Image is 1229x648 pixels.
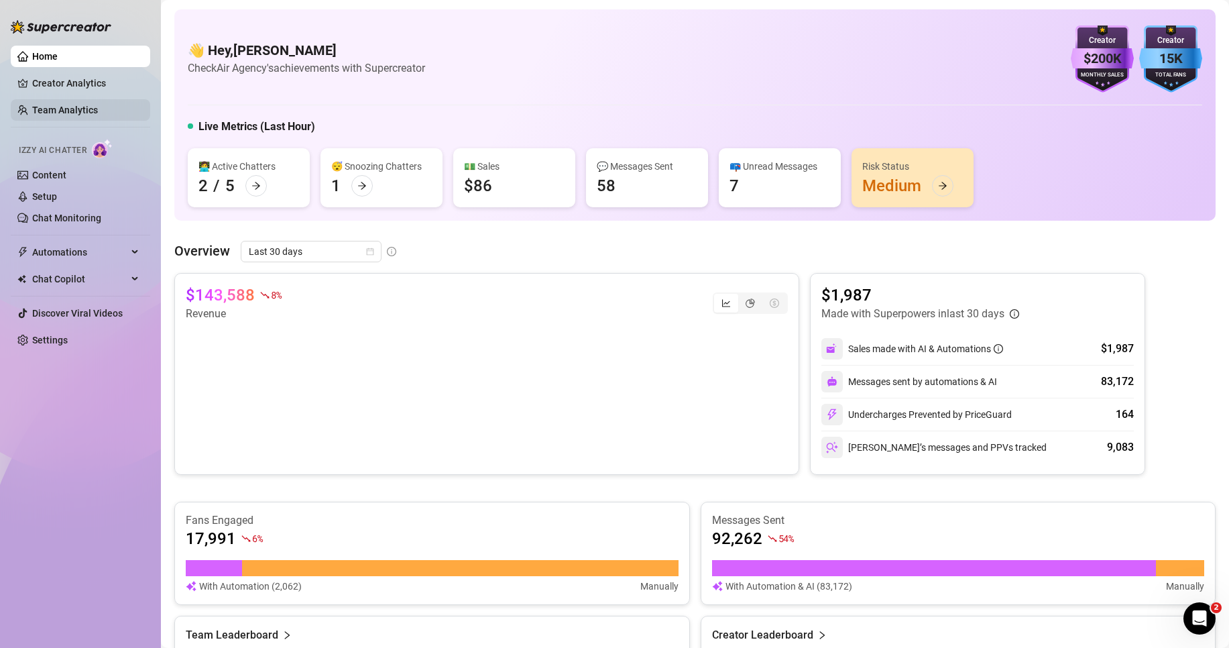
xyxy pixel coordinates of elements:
img: purple-badge-B9DA21FR.svg [1071,25,1134,93]
span: dollar-circle [770,299,779,308]
span: Chat Copilot [32,268,127,290]
div: 💬 Messages Sent [597,159,697,174]
article: Check Air Agency's achievements with Supercreator [188,60,425,76]
div: 15K [1139,48,1202,69]
iframe: Intercom live chat [1183,602,1216,635]
span: info-circle [994,344,1003,354]
span: fall [260,290,270,300]
img: AI Chatter [92,139,113,158]
a: Chat Monitoring [32,213,101,223]
a: Content [32,170,66,180]
img: blue-badge-DgoSNQY1.svg [1139,25,1202,93]
img: svg%3e [712,579,723,594]
span: arrow-right [938,181,947,191]
span: info-circle [1010,309,1019,319]
img: svg%3e [826,343,838,355]
article: 17,991 [186,528,236,549]
a: Team Analytics [32,105,98,115]
div: 💵 Sales [464,159,565,174]
h5: Live Metrics (Last Hour) [198,119,315,135]
div: $1,987 [1101,341,1134,357]
h4: 👋 Hey, [PERSON_NAME] [188,41,425,60]
article: Messages Sent [712,513,1205,528]
span: pie-chart [746,299,755,308]
span: arrow-right [251,181,261,191]
div: 9,083 [1107,439,1134,455]
span: Izzy AI Chatter [19,144,86,157]
a: Creator Analytics [32,72,139,94]
span: info-circle [387,247,396,256]
div: 164 [1116,407,1134,423]
article: Team Leaderboard [186,627,278,643]
div: $200K [1071,48,1134,69]
div: [PERSON_NAME]’s messages and PPVs tracked [821,437,1047,458]
a: Setup [32,191,57,202]
img: svg%3e [827,376,837,387]
span: 2 [1211,602,1222,613]
span: 54 % [778,532,794,545]
article: Revenue [186,306,281,322]
div: 📪 Unread Messages [729,159,830,174]
article: Overview [174,241,230,261]
span: Last 30 days [249,241,373,262]
a: Settings [32,335,68,345]
div: 2 [198,175,208,197]
img: svg%3e [826,441,838,453]
img: svg%3e [186,579,196,594]
span: arrow-right [357,181,367,191]
img: Chat Copilot [17,274,26,284]
span: fall [241,534,251,543]
span: fall [768,534,777,543]
div: $86 [464,175,492,197]
div: Messages sent by automations & AI [821,371,997,392]
article: Made with Superpowers in last 30 days [821,306,1004,322]
div: Total Fans [1139,71,1202,80]
div: 7 [729,175,739,197]
span: 8 % [271,288,281,301]
div: 5 [225,175,235,197]
div: 1 [331,175,341,197]
article: Manually [1166,579,1204,594]
div: segmented control [713,292,788,314]
span: thunderbolt [17,247,28,258]
div: Creator [1071,34,1134,47]
div: 83,172 [1101,374,1134,390]
article: $143,588 [186,284,255,306]
a: Home [32,51,58,62]
article: $1,987 [821,284,1019,306]
div: 👩‍💻 Active Chatters [198,159,299,174]
img: svg%3e [826,409,838,421]
article: Fans Engaged [186,513,679,528]
article: 92,262 [712,528,762,549]
article: With Automation & AI (83,172) [725,579,852,594]
div: 😴 Snoozing Chatters [331,159,432,174]
span: 6 % [252,532,262,545]
div: Risk Status [862,159,963,174]
article: Creator Leaderboard [712,627,813,643]
span: line-chart [721,299,731,308]
span: calendar [366,248,374,256]
span: right [282,627,292,643]
div: Creator [1139,34,1202,47]
a: Discover Viral Videos [32,308,123,319]
div: Monthly Sales [1071,71,1134,80]
article: Manually [640,579,679,594]
div: 58 [597,175,616,197]
span: Automations [32,241,127,263]
span: right [817,627,827,643]
article: With Automation (2,062) [199,579,302,594]
div: Sales made with AI & Automations [848,341,1003,356]
div: Undercharges Prevented by PriceGuard [821,404,1012,425]
img: logo-BBDzfeDw.svg [11,20,111,34]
